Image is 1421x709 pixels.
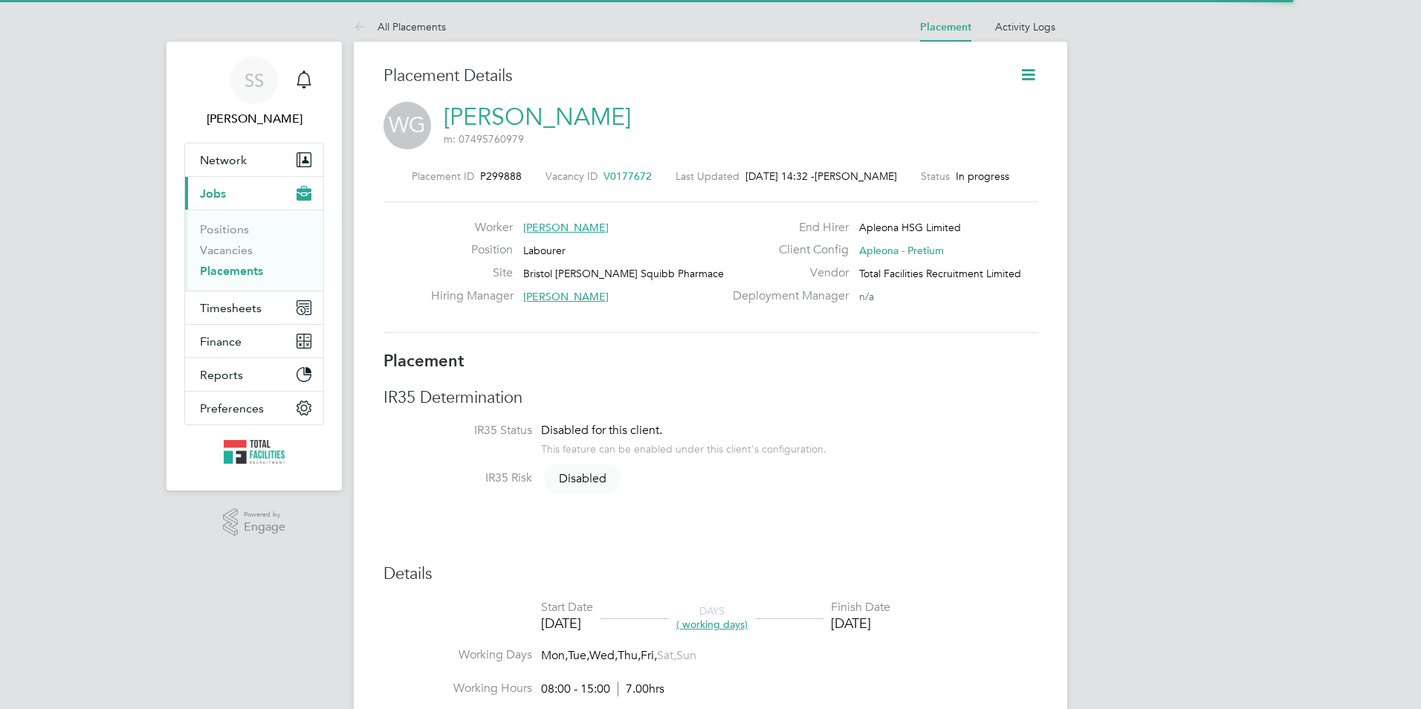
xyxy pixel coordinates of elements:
span: m: 07495760979 [444,132,524,146]
label: Position [431,242,513,258]
span: Preferences [200,401,264,415]
a: Go to home page [184,440,324,464]
button: Jobs [185,177,323,210]
span: 7.00hrs [618,682,664,696]
label: Deployment Manager [724,288,849,304]
b: Placement [383,351,465,371]
label: Working Hours [383,681,532,696]
h3: Details [383,563,1038,585]
span: Sun [676,648,696,663]
span: Disabled for this client. [541,423,662,438]
span: SS [245,71,264,90]
span: In progress [956,169,1009,183]
label: Worker [431,220,513,236]
h3: IR35 Determination [383,387,1038,409]
span: Fri, [641,648,657,663]
span: ( working days) [676,618,748,631]
span: Jobs [200,187,226,201]
span: Disabled [544,464,621,493]
label: End Hirer [724,220,849,236]
label: Working Days [383,647,532,663]
div: Start Date [541,600,593,615]
span: [PERSON_NAME] [523,290,609,303]
label: Client Config [724,242,849,258]
span: Finance [200,334,242,349]
img: tfrecruitment-logo-retina.png [224,440,285,464]
label: Vacancy ID [546,169,598,183]
div: [DATE] [541,615,593,632]
span: Reports [200,368,243,382]
span: [PERSON_NAME] [523,221,609,234]
a: [PERSON_NAME] [444,103,631,132]
h3: Placement Details [383,65,997,87]
span: Apleona HSG Limited [859,221,961,234]
label: IR35 Risk [383,470,532,486]
span: Sam Skinner [184,110,324,128]
div: Finish Date [831,600,890,615]
a: Activity Logs [995,20,1055,33]
label: Status [921,169,950,183]
label: Placement ID [412,169,474,183]
a: Positions [200,222,249,236]
a: Powered byEngage [223,508,286,537]
label: Hiring Manager [431,288,513,304]
div: DAYS [669,604,755,631]
button: Preferences [185,392,323,424]
div: Jobs [185,210,323,291]
button: Reports [185,358,323,391]
span: [PERSON_NAME] [815,169,897,183]
span: WG [383,102,431,149]
span: Tue, [568,648,589,663]
nav: Main navigation [166,42,342,491]
button: Network [185,143,323,176]
label: Last Updated [676,169,739,183]
div: This feature can be enabled under this client's configuration. [541,438,826,456]
label: Site [431,265,513,281]
a: Placements [200,264,263,278]
div: 08:00 - 15:00 [541,682,664,697]
label: Vendor [724,265,849,281]
span: Engage [244,521,285,534]
span: Network [200,153,247,167]
span: V0177672 [603,169,652,183]
span: Total Facilities Recruitment Limited [859,267,1021,280]
button: Timesheets [185,291,323,324]
span: Sat, [657,648,676,663]
span: Bristol [PERSON_NAME] Squibb Pharmaceuticals Li… [523,267,774,280]
span: Powered by [244,508,285,521]
span: Labourer [523,244,566,257]
span: [DATE] 14:32 - [745,169,815,183]
a: SS[PERSON_NAME] [184,56,324,128]
a: Placement [920,21,971,33]
div: [DATE] [831,615,890,632]
span: Mon, [541,648,568,663]
span: Timesheets [200,301,262,315]
label: IR35 Status [383,423,532,438]
a: All Placements [354,20,446,33]
span: P299888 [480,169,522,183]
span: Thu, [618,648,641,663]
span: n/a [859,290,874,303]
button: Finance [185,325,323,357]
span: Wed, [589,648,618,663]
a: Vacancies [200,243,253,257]
span: Apleona - Pretium [859,244,944,257]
